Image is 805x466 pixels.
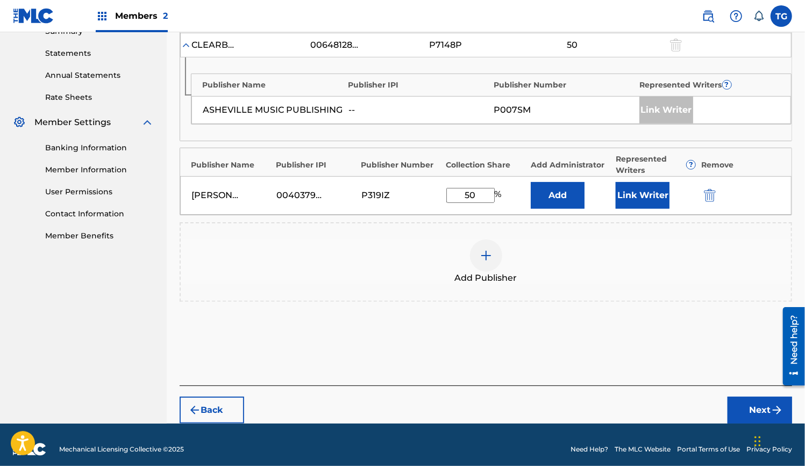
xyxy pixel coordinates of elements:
span: Add Publisher [455,272,517,285]
a: Annual Statements [45,70,154,81]
img: Member Settings [13,116,26,129]
div: Publisher Number [361,159,440,171]
div: Represented Writers [640,79,780,91]
a: Privacy Policy [746,445,792,454]
img: MLC Logo [13,8,54,24]
button: Link Writer [616,182,669,209]
div: Drag [754,425,761,457]
img: expand [141,116,154,129]
img: search [702,10,715,23]
a: Need Help? [571,445,608,454]
a: User Permissions [45,186,154,198]
span: ? [687,161,695,169]
button: Back [180,397,244,424]
img: f7272a7cc735f4ea7f67.svg [771,404,783,417]
span: Members [115,10,168,22]
button: Add [531,182,585,209]
div: Help [725,5,747,27]
a: Contact Information [45,208,154,220]
span: ? [723,81,731,89]
button: Next [728,397,792,424]
a: Member Information [45,164,154,176]
div: Publisher Number [494,79,635,91]
div: Represented Writers [616,154,696,176]
a: The MLC Website [615,445,671,454]
img: add [480,249,493,262]
div: Publisher IPI [348,79,488,91]
img: Top Rightsholders [96,10,109,23]
a: Public Search [697,5,719,27]
img: help [730,10,743,23]
a: Portal Terms of Use [677,445,740,454]
a: Member Benefits [45,230,154,242]
div: Add Administrator [531,159,611,171]
iframe: Resource Center [775,303,805,390]
span: Member Settings [34,116,111,129]
div: Publisher Name [202,79,343,91]
div: Collection Share [446,159,525,171]
span: Mechanical Licensing Collective © 2025 [59,445,184,454]
div: Remove [701,159,781,171]
img: expand-cell-toggle [181,40,191,50]
div: -- [348,104,489,116]
div: ASHEVILLE MUSIC PUBLISHING [203,104,343,116]
div: P007SM [494,104,635,116]
span: 2 [163,11,168,21]
img: 7ee5dd4eb1f8a8e3ef2f.svg [188,404,201,417]
div: Publisher Name [191,159,270,171]
a: Banking Information [45,142,154,154]
a: Rate Sheets [45,92,154,103]
div: Publisher IPI [276,159,355,171]
div: Notifications [753,11,764,21]
span: % [495,188,504,203]
a: Statements [45,48,154,59]
iframe: Chat Widget [751,414,805,466]
img: 12a2ab48e56ec057fbd8.svg [704,189,716,202]
div: User Menu [771,5,792,27]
